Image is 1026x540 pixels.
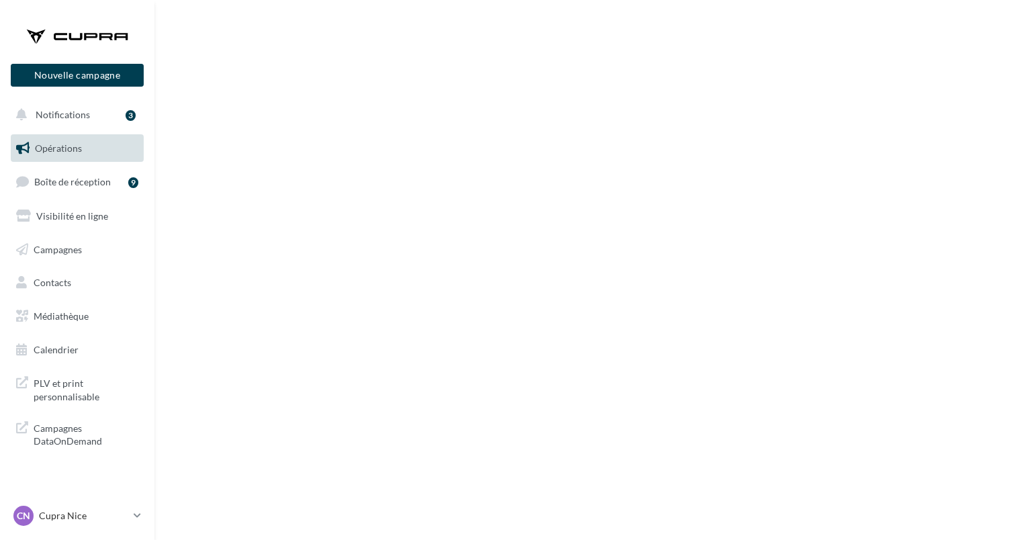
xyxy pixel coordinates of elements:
[34,243,82,255] span: Campagnes
[11,503,144,529] a: CN Cupra Nice
[8,336,146,364] a: Calendrier
[17,509,30,523] span: CN
[34,277,71,288] span: Contacts
[34,176,111,187] span: Boîte de réception
[8,202,146,230] a: Visibilité en ligne
[8,369,146,408] a: PLV et print personnalisable
[8,236,146,264] a: Campagnes
[34,419,138,448] span: Campagnes DataOnDemand
[8,101,141,129] button: Notifications 3
[126,110,136,121] div: 3
[35,142,82,154] span: Opérations
[36,109,90,120] span: Notifications
[34,344,79,355] span: Calendrier
[8,414,146,453] a: Campagnes DataOnDemand
[8,269,146,297] a: Contacts
[34,374,138,403] span: PLV et print personnalisable
[8,167,146,196] a: Boîte de réception9
[8,302,146,330] a: Médiathèque
[128,177,138,188] div: 9
[36,210,108,222] span: Visibilité en ligne
[11,64,144,87] button: Nouvelle campagne
[8,134,146,163] a: Opérations
[39,509,128,523] p: Cupra Nice
[34,310,89,322] span: Médiathèque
